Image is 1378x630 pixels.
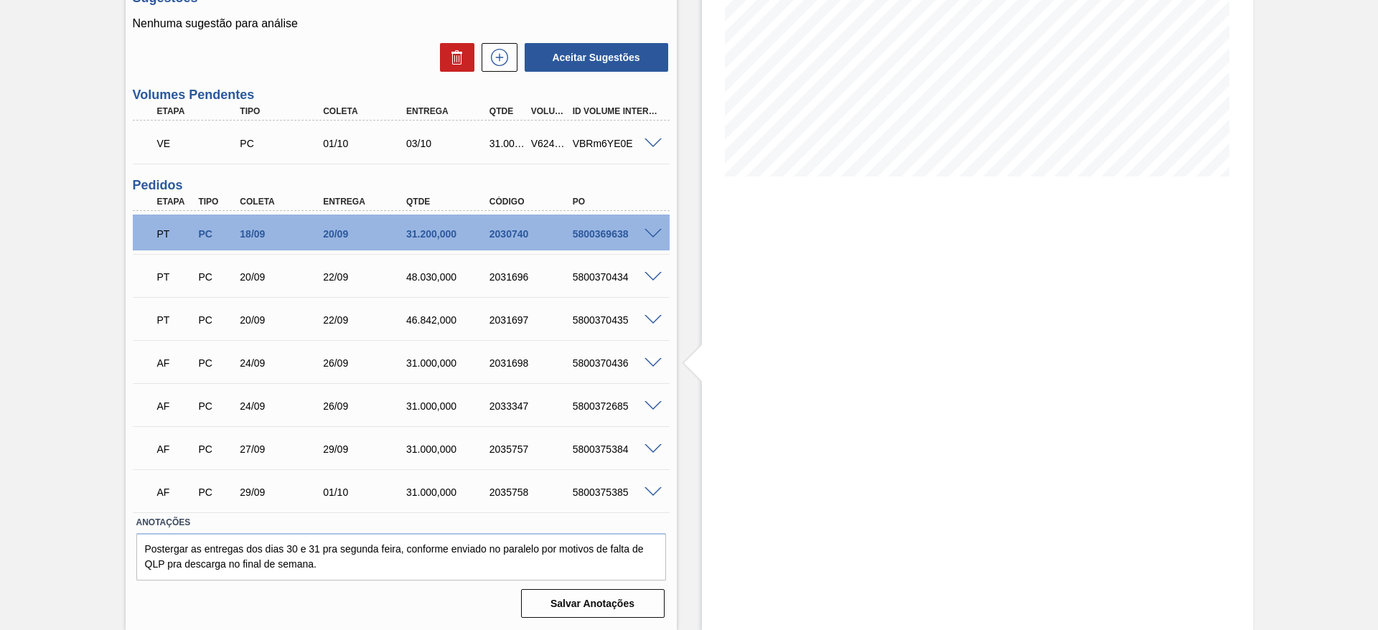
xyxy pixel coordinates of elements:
[569,106,662,116] div: Id Volume Interno
[319,106,413,116] div: Coleta
[319,197,413,207] div: Entrega
[194,271,238,283] div: Pedido de Compra
[319,357,413,369] div: 26/09/2025
[403,443,496,455] div: 31.000,000
[569,197,662,207] div: PO
[569,443,662,455] div: 5800375384
[236,314,329,326] div: 20/09/2025
[486,271,579,283] div: 2031696
[569,138,662,149] div: VBRm6YE0E
[569,357,662,369] div: 5800370436
[157,400,193,412] p: AF
[528,106,571,116] div: Volume Portal
[403,400,496,412] div: 31.000,000
[154,261,197,293] div: Pedido em Trânsito
[319,443,413,455] div: 29/09/2025
[236,443,329,455] div: 27/09/2025
[157,138,243,149] p: VE
[154,347,197,379] div: Aguardando Faturamento
[403,197,496,207] div: Qtde
[486,106,529,116] div: Qtde
[486,400,579,412] div: 2033347
[569,314,662,326] div: 5800370435
[194,443,238,455] div: Pedido de Compra
[157,486,193,498] p: AF
[525,43,668,72] button: Aceitar Sugestões
[157,271,193,283] p: PT
[154,197,197,207] div: Etapa
[486,197,579,207] div: Código
[236,228,329,240] div: 18/09/2025
[569,271,662,283] div: 5800370434
[319,271,413,283] div: 22/09/2025
[403,486,496,498] div: 31.000,000
[486,138,529,149] div: 31.000,000
[236,400,329,412] div: 24/09/2025
[319,138,413,149] div: 01/10/2025
[319,400,413,412] div: 26/09/2025
[569,400,662,412] div: 5800372685
[319,228,413,240] div: 20/09/2025
[319,486,413,498] div: 01/10/2025
[403,314,496,326] div: 46.842,000
[486,357,579,369] div: 2031698
[194,400,238,412] div: Pedido de Compra
[517,42,670,73] div: Aceitar Sugestões
[154,433,197,465] div: Aguardando Faturamento
[486,228,579,240] div: 2030740
[157,228,193,240] p: PT
[236,197,329,207] div: Coleta
[528,138,571,149] div: V624072
[154,218,197,250] div: Pedido em Trânsito
[486,443,579,455] div: 2035757
[433,43,474,72] div: Excluir Sugestões
[194,197,238,207] div: Tipo
[154,476,197,508] div: Aguardando Faturamento
[403,357,496,369] div: 31.000,000
[136,533,666,580] textarea: Postergar as entregas dos dias 30 e 31 pra segunda feira, conforme enviado no paralelo por motivo...
[194,357,238,369] div: Pedido de Compra
[236,106,329,116] div: Tipo
[569,228,662,240] div: 5800369638
[154,304,197,336] div: Pedido em Trânsito
[133,178,670,193] h3: Pedidos
[154,106,247,116] div: Etapa
[403,228,496,240] div: 31.200,000
[154,390,197,422] div: Aguardando Faturamento
[133,17,670,30] p: Nenhuma sugestão para análise
[486,486,579,498] div: 2035758
[136,512,666,533] label: Anotações
[569,486,662,498] div: 5800375385
[319,314,413,326] div: 22/09/2025
[154,128,247,159] div: Volume Enviado para Transporte
[236,357,329,369] div: 24/09/2025
[403,271,496,283] div: 48.030,000
[133,88,670,103] h3: Volumes Pendentes
[521,589,665,618] button: Salvar Anotações
[474,43,517,72] div: Nova sugestão
[194,314,238,326] div: Pedido de Compra
[157,357,193,369] p: AF
[403,138,496,149] div: 03/10/2025
[157,314,193,326] p: PT
[403,106,496,116] div: Entrega
[236,486,329,498] div: 29/09/2025
[236,138,329,149] div: Pedido de Compra
[194,486,238,498] div: Pedido de Compra
[194,228,238,240] div: Pedido de Compra
[236,271,329,283] div: 20/09/2025
[157,443,193,455] p: AF
[486,314,579,326] div: 2031697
